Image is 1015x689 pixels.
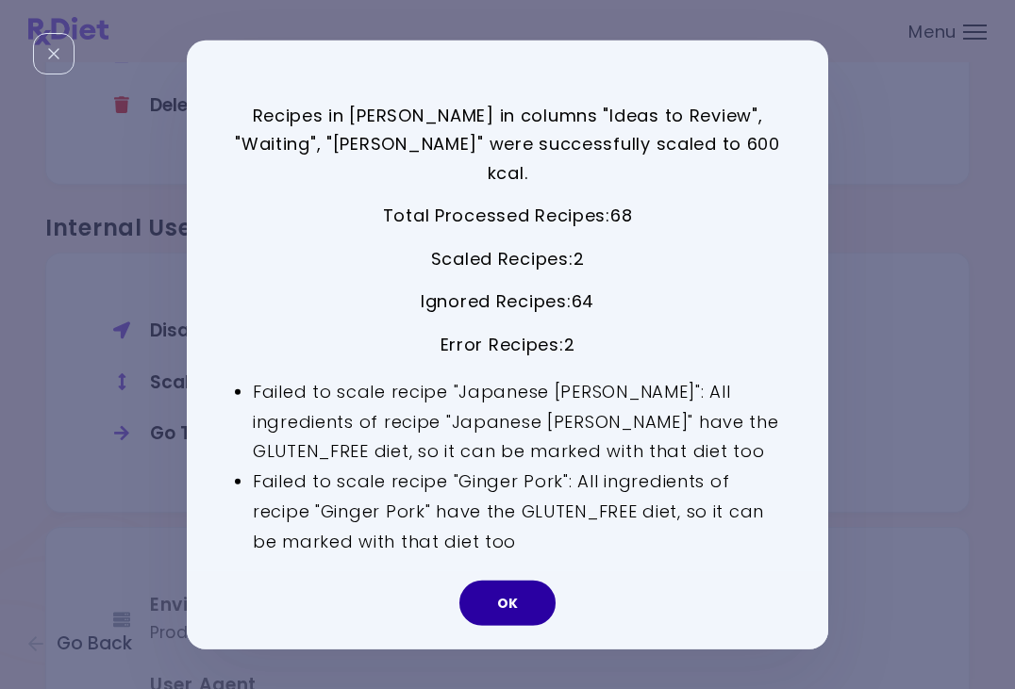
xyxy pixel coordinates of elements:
[234,101,781,188] p: Recipes in [PERSON_NAME] in columns "Ideas to Review", "Waiting", "[PERSON_NAME]" were successful...
[234,331,781,360] p: Error Recipes : 2
[253,377,781,468] li: Failed to scale recipe "Japanese [PERSON_NAME]": All ingredients of recipe "Japanese [PERSON_NAME...
[253,467,781,557] li: Failed to scale recipe "Ginger Pork": All ingredients of recipe "Ginger Pork" have the GLUTEN_FRE...
[234,287,781,317] p: Ignored Recipes : 64
[33,33,75,74] div: Close
[234,202,781,231] p: Total Processed Recipes : 68
[234,245,781,274] p: Scaled Recipes : 2
[459,581,556,626] button: OK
